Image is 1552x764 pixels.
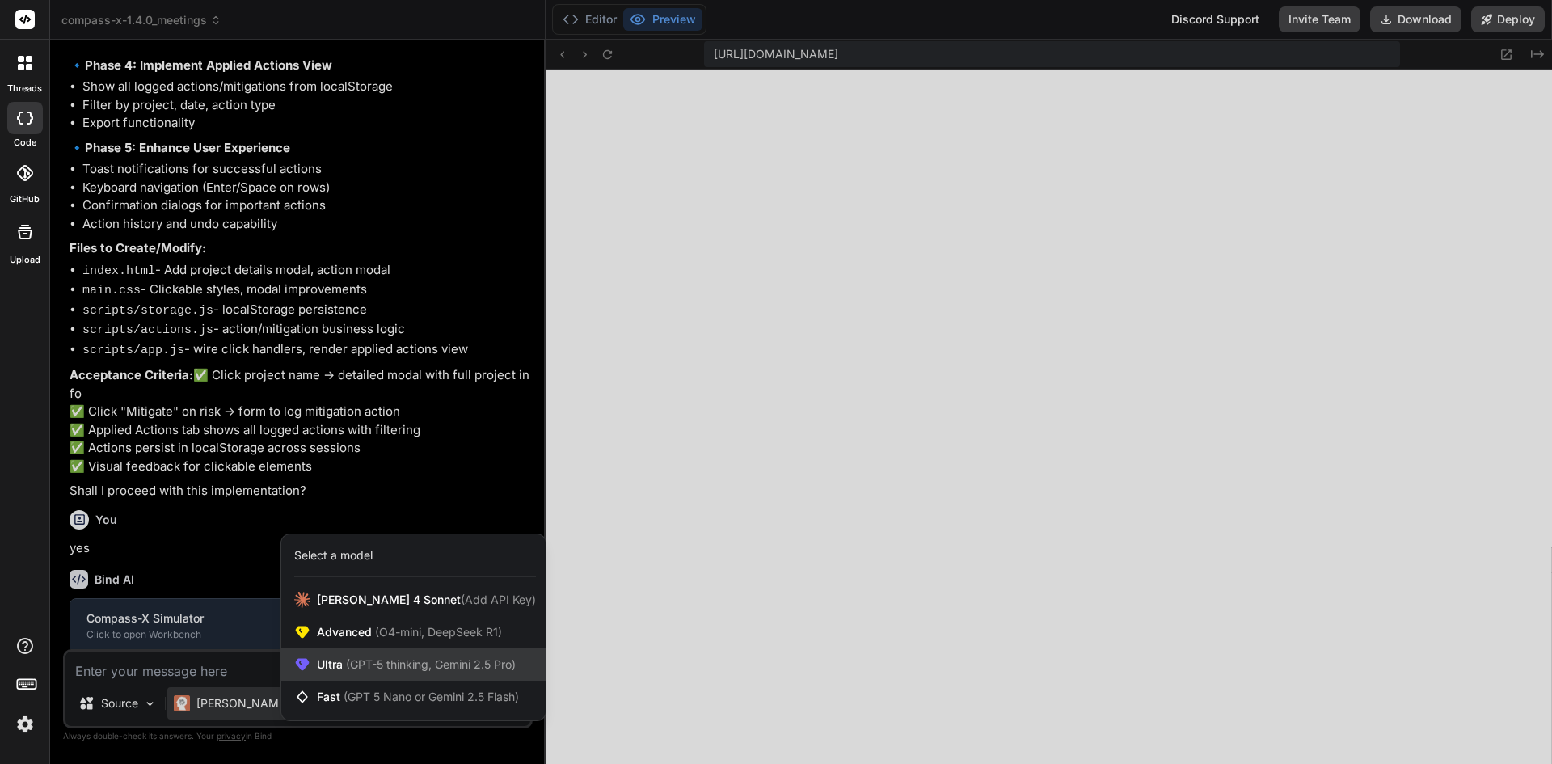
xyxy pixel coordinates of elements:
label: Upload [10,253,40,267]
span: (GPT-5 thinking, Gemini 2.5 Pro) [343,657,516,671]
span: Advanced [317,624,502,640]
span: Fast [317,689,519,705]
label: threads [7,82,42,95]
label: code [14,136,36,150]
span: (O4-mini, DeepSeek R1) [372,625,502,639]
span: (GPT 5 Nano or Gemini 2.5 Flash) [344,690,519,703]
span: [PERSON_NAME] 4 Sonnet [317,592,536,608]
label: GitHub [10,192,40,206]
div: Select a model [294,547,373,564]
img: settings [11,711,39,738]
span: Ultra [317,656,516,673]
span: (Add API Key) [461,593,536,606]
